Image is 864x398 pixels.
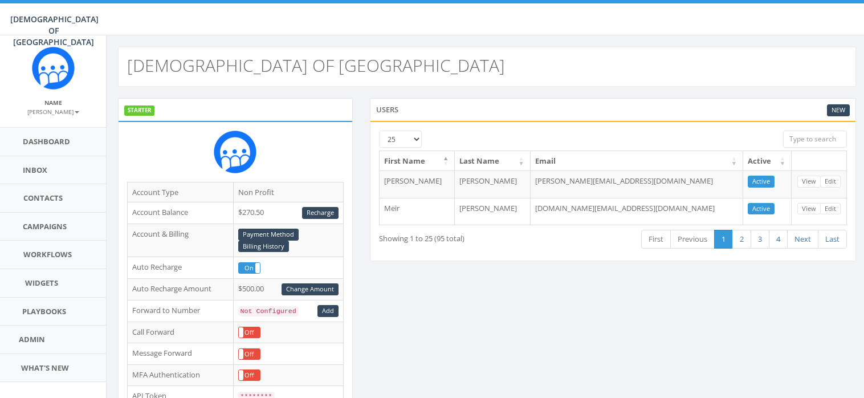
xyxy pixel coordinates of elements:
td: Forward to Number [128,300,234,322]
div: OnOff [238,348,260,360]
td: Auto Recharge [128,257,234,279]
span: What's New [21,363,69,373]
a: Edit [820,203,841,215]
a: Edit [820,176,841,188]
td: [DOMAIN_NAME][EMAIL_ADDRESS][DOMAIN_NAME] [531,198,743,225]
input: Type to search [783,131,847,148]
div: OnOff [238,327,260,338]
small: Name [44,99,62,107]
span: Inbox [23,165,47,175]
th: First Name: activate to sort column descending [380,151,455,171]
a: View [797,203,821,215]
span: Contacts [23,193,63,203]
span: Widgets [25,278,58,288]
a: 1 [714,230,733,249]
img: Rally_Corp_Icon.png [214,131,256,173]
span: Admin [19,334,45,344]
td: Non Profit [233,182,343,202]
td: [PERSON_NAME] [455,170,531,198]
a: View [797,176,821,188]
a: Change Amount [282,283,339,295]
td: Auto Recharge Amount [128,278,234,300]
a: Previous [670,230,715,249]
a: Add [317,305,339,317]
td: Account Balance [128,202,234,224]
label: Off [239,349,260,359]
td: [PERSON_NAME][EMAIL_ADDRESS][DOMAIN_NAME] [531,170,743,198]
img: Rally_Corp_Icon.png [32,47,75,90]
span: Enable to prevent campaign failure. [265,262,269,272]
td: Account Type [128,182,234,202]
span: Workflows [23,249,72,259]
a: Active [748,203,775,215]
div: OnOff [238,262,260,274]
span: [DEMOGRAPHIC_DATA] OF [GEOGRAPHIC_DATA] [10,14,99,47]
a: 4 [769,230,788,249]
label: STARTER [124,105,154,116]
label: On [239,263,260,273]
td: [PERSON_NAME] [380,170,455,198]
td: $270.50 [233,202,343,224]
a: Next [787,230,818,249]
span: Playbooks [22,306,66,316]
span: Campaigns [23,221,67,232]
a: 2 [732,230,751,249]
td: MFA Authentication [128,364,234,386]
th: Active: activate to sort column ascending [743,151,792,171]
a: Payment Method [238,229,299,241]
a: New [827,104,850,116]
code: Not Configured [238,306,299,316]
label: Off [239,327,260,338]
a: 3 [751,230,769,249]
a: Billing History [238,241,289,253]
a: Recharge [302,207,339,219]
td: Call Forward [128,322,234,343]
span: Dashboard [23,136,70,147]
div: OnOff [238,369,260,381]
td: [PERSON_NAME] [455,198,531,225]
h2: [DEMOGRAPHIC_DATA] OF [GEOGRAPHIC_DATA] [127,56,505,75]
td: Account & Billing [128,224,234,257]
small: [PERSON_NAME] [27,108,79,116]
a: First [641,230,671,249]
th: Last Name: activate to sort column ascending [455,151,531,171]
div: Showing 1 to 25 (95 total) [379,229,564,244]
td: Message Forward [128,343,234,365]
label: Off [239,370,260,380]
a: Last [818,230,847,249]
td: Meir [380,198,455,225]
th: Email: activate to sort column ascending [531,151,743,171]
div: Users [370,98,856,121]
a: [PERSON_NAME] [27,106,79,116]
td: $500.00 [233,278,343,300]
a: Active [748,176,775,188]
